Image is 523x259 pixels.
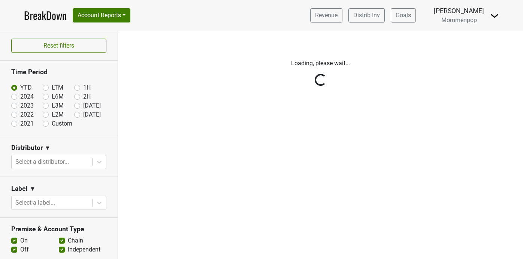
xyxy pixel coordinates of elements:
[391,8,416,22] a: Goals
[348,8,385,22] a: Distrib Inv
[441,16,477,24] span: Mommenpop
[490,11,499,20] img: Dropdown Menu
[24,7,67,23] a: BreakDown
[73,8,130,22] button: Account Reports
[124,59,517,68] p: Loading, please wait...
[434,6,484,16] div: [PERSON_NAME]
[310,8,342,22] a: Revenue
